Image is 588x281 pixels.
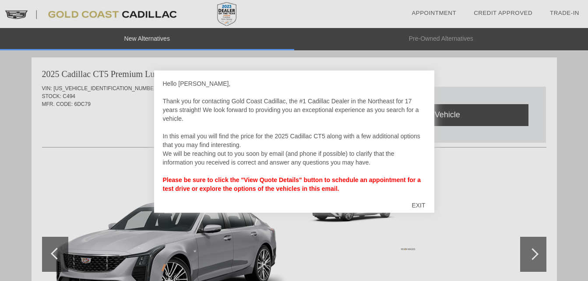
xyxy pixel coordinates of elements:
a: Credit Approved [474,10,532,16]
div: EXIT [403,192,434,218]
strong: Please be sure to click the "View Quote Details" button to schedule an appointment for a test dri... [163,176,421,192]
div: Hello [PERSON_NAME], Thank you for contacting Gold Coast Cadillac, the #1 Cadillac Dealer in the ... [163,79,426,193]
a: Appointment [412,10,456,16]
a: Trade-In [550,10,579,16]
